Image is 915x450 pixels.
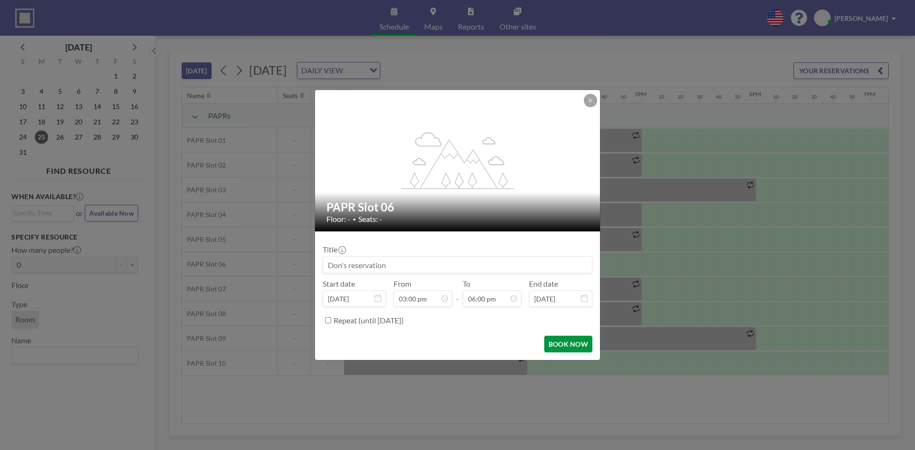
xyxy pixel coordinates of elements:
[529,279,558,289] label: End date
[334,316,404,325] label: Repeat (until [DATE])
[358,214,382,224] span: Seats: -
[323,245,345,254] label: Title
[326,214,350,224] span: Floor: -
[353,216,356,223] span: •
[544,336,592,352] button: BOOK NOW
[323,279,355,289] label: Start date
[323,257,592,273] input: Don's reservation
[394,279,411,289] label: From
[402,131,514,189] g: flex-grow: 1.2;
[326,200,590,214] h2: PAPR Slot 06
[463,279,470,289] label: To
[456,282,459,303] span: -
